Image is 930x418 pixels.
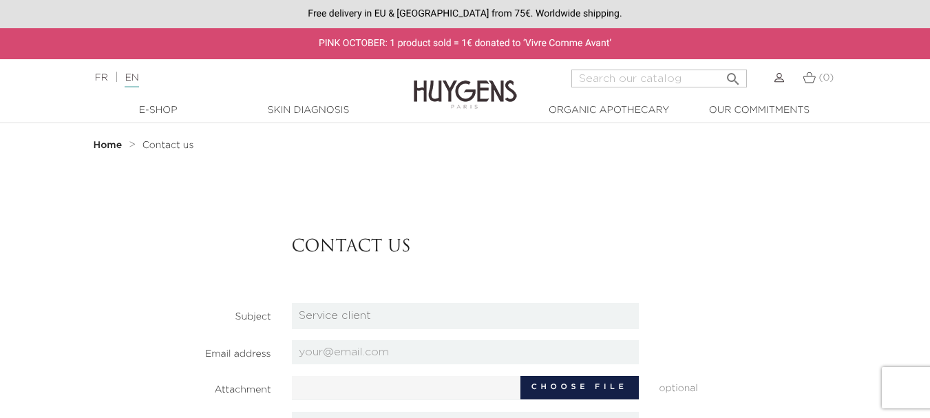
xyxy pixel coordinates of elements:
[89,103,227,118] a: E-Shop
[94,140,125,151] a: Home
[88,70,377,86] div: |
[649,376,833,396] span: optional
[818,73,834,83] span: (0)
[94,140,123,150] strong: Home
[142,140,194,150] span: Contact us
[571,70,747,87] input: Search
[721,65,746,84] button: 
[690,103,828,118] a: Our commitments
[292,238,823,258] h3: Contact us
[125,73,138,87] a: EN
[142,140,194,151] a: Contact us
[95,73,108,83] a: FR
[725,67,741,83] i: 
[540,103,678,118] a: Organic Apothecary
[98,303,282,324] label: Subject
[414,58,517,111] img: Huygens
[240,103,377,118] a: Skin Diagnosis
[98,376,282,397] label: Attachment
[292,340,639,364] input: your@email.com
[98,340,282,362] label: Email address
